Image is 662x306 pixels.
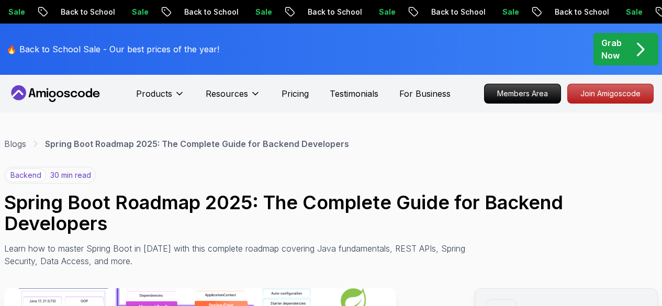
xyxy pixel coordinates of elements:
a: Members Area [484,84,561,104]
p: Back to School [546,7,617,17]
p: Products [136,87,172,100]
a: Testimonials [330,87,378,100]
p: Sale [123,7,156,17]
p: Sale [370,7,403,17]
p: Back to School [175,7,246,17]
p: 30 min read [50,170,91,180]
a: For Business [399,87,451,100]
p: Learn how to master Spring Boot in [DATE] with this complete roadmap covering Java fundamentals, ... [4,242,473,267]
p: Back to School [52,7,123,17]
p: Back to School [422,7,493,17]
p: 🔥 Back to School Sale - Our best prices of the year! [6,43,219,55]
h1: Spring Boot Roadmap 2025: The Complete Guide for Backend Developers [4,192,658,234]
p: Sale [493,7,527,17]
a: Blogs [4,138,26,150]
p: Spring Boot Roadmap 2025: The Complete Guide for Backend Developers [45,138,349,150]
p: Grab Now [601,37,622,62]
p: Join Amigoscode [568,84,653,103]
p: Back to School [299,7,370,17]
button: Products [136,87,185,108]
p: Members Area [485,84,560,103]
button: Resources [206,87,261,108]
a: Join Amigoscode [567,84,654,104]
p: backend [6,168,46,182]
p: Resources [206,87,248,100]
a: Pricing [282,87,309,100]
p: Sale [617,7,650,17]
p: Sale [246,7,280,17]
